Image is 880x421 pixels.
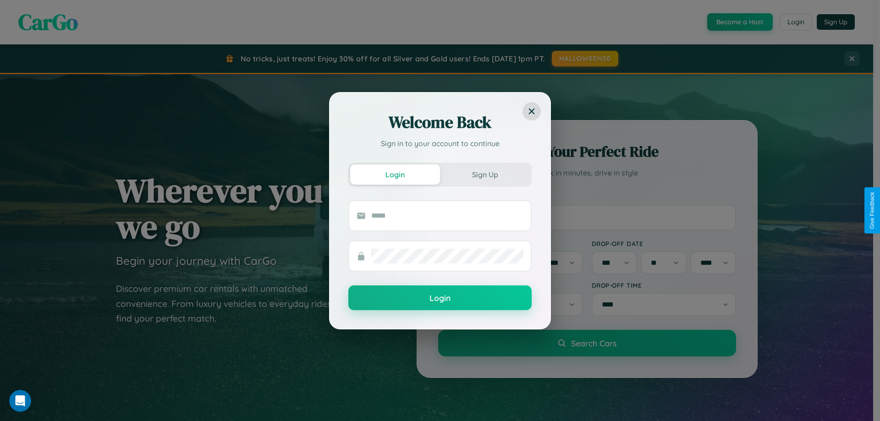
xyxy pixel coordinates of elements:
[348,285,532,310] button: Login
[9,390,31,412] iframe: Intercom live chat
[348,138,532,149] p: Sign in to your account to continue
[350,164,440,185] button: Login
[348,111,532,133] h2: Welcome Back
[869,192,875,229] div: Give Feedback
[440,164,530,185] button: Sign Up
